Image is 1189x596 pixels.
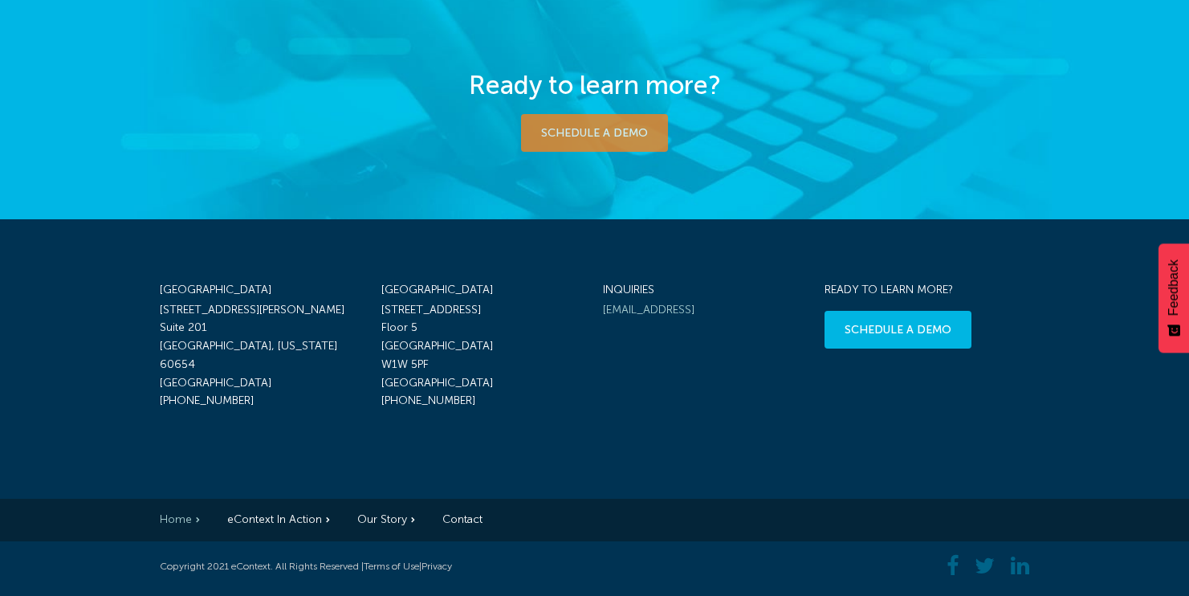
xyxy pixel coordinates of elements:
a: eContext In Action [227,512,330,526]
h4: Ready to learn more? [825,284,1029,297]
h4: [GEOGRAPHIC_DATA] [381,284,586,297]
a: Schedule a demo [521,114,668,152]
a: Home [160,512,200,526]
a: Twitter [975,553,995,579]
h4: Ready to learn more? [160,70,1029,100]
h4: INQUIRIES [603,284,808,297]
span: Feedback [1167,259,1181,316]
p: [STREET_ADDRESS][PERSON_NAME] Suite 201 [GEOGRAPHIC_DATA], [US_STATE] 60654 [GEOGRAPHIC_DATA] [PH... [160,301,364,411]
a: Our Story [357,512,415,526]
a: [EMAIL_ADDRESS] [603,303,694,316]
a: schedule a demo [825,311,971,349]
a: Contact [442,512,483,526]
a: Terms of Use [364,561,419,572]
h4: [GEOGRAPHIC_DATA] [160,284,364,297]
button: Feedback - Show survey [1158,243,1189,353]
a: Facebook [947,553,959,579]
p: [STREET_ADDRESS] Floor 5 [GEOGRAPHIC_DATA] W1W 5PF [GEOGRAPHIC_DATA] [PHONE_NUMBER] [381,301,586,411]
a: Linkedin [1011,553,1029,579]
div: Copyright 2021 eContext. All Rights Reserved | | [160,559,584,575]
a: Privacy [421,561,452,572]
